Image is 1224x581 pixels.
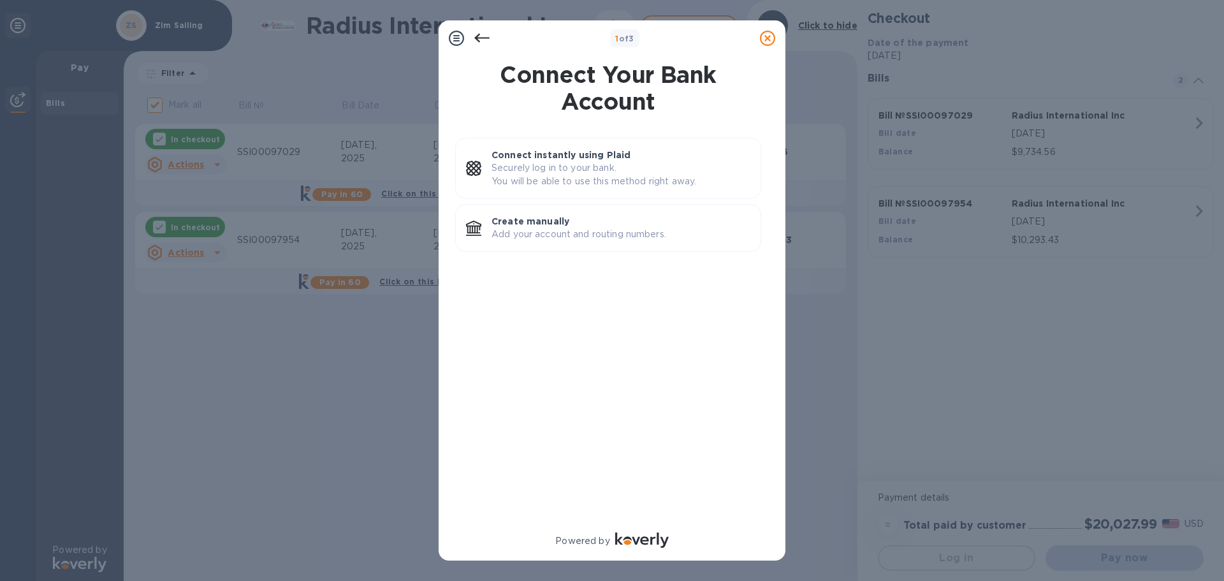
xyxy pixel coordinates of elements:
b: of 3 [615,34,634,43]
p: Powered by [555,534,609,548]
p: Connect instantly using Plaid [492,149,750,161]
img: Logo [615,533,669,548]
span: 1 [615,34,618,43]
p: Add your account and routing numbers. [492,228,750,241]
p: Create manually [492,215,750,228]
h1: Connect Your Bank Account [450,61,766,115]
p: Securely log in to your bank. You will be able to use this method right away. [492,161,750,188]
